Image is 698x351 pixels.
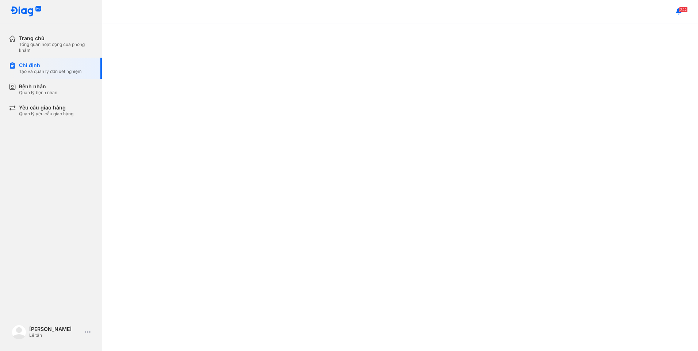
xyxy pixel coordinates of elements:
[19,90,57,96] div: Quản lý bệnh nhân
[10,6,42,17] img: logo
[19,69,82,74] div: Tạo và quản lý đơn xét nghiệm
[19,62,82,69] div: Chỉ định
[19,42,93,53] div: Tổng quan hoạt động của phòng khám
[19,83,57,90] div: Bệnh nhân
[19,104,73,111] div: Yêu cầu giao hàng
[19,35,93,42] div: Trang chủ
[12,325,26,339] img: logo
[29,326,82,332] div: [PERSON_NAME]
[29,332,82,338] div: Lễ tân
[679,7,688,12] span: 242
[19,111,73,117] div: Quản lý yêu cầu giao hàng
